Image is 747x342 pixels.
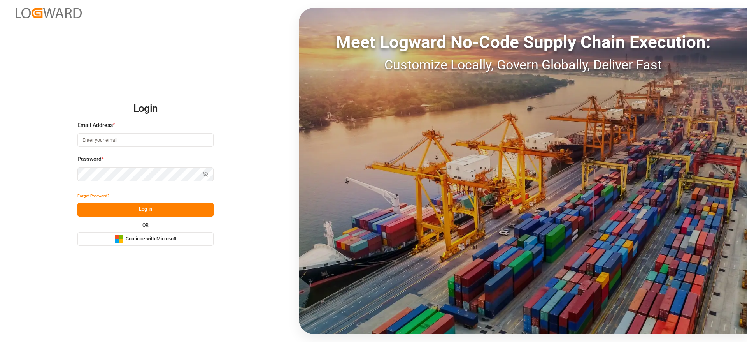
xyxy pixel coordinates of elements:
[299,55,747,75] div: Customize Locally, Govern Globally, Deliver Fast
[77,189,109,203] button: Forgot Password?
[16,8,82,18] img: Logward_new_orange.png
[77,203,214,217] button: Log In
[77,96,214,121] h2: Login
[142,223,149,227] small: OR
[77,232,214,246] button: Continue with Microsoft
[77,121,113,129] span: Email Address
[77,155,102,163] span: Password
[126,236,177,243] span: Continue with Microsoft
[299,29,747,55] div: Meet Logward No-Code Supply Chain Execution:
[77,133,214,147] input: Enter your email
